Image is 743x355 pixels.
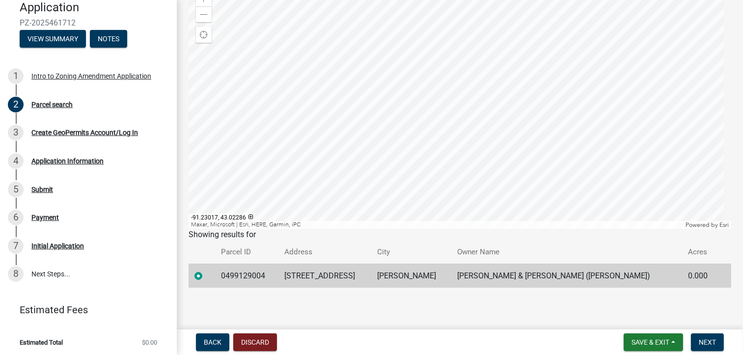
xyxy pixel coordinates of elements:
div: Create GeoPermits Account/Log In [31,129,138,136]
div: Find my location [196,27,212,43]
wm-modal-confirm: Summary [20,36,86,44]
span: Save & Exit [632,338,669,346]
span: Next [699,338,716,346]
th: City [371,241,451,264]
th: Address [278,241,372,264]
div: 7 [8,238,24,254]
div: Application Information [31,158,104,164]
div: Initial Application [31,243,84,249]
div: 3 [8,125,24,140]
div: Maxar, Microsoft | Esri, HERE, Garmin, iPC [189,221,683,229]
button: View Summary [20,30,86,48]
div: Powered by [683,221,731,229]
div: Submit [31,186,53,193]
th: Owner Name [451,241,683,264]
button: Notes [90,30,127,48]
td: 0.000 [683,264,718,288]
div: 4 [8,153,24,169]
td: 0499129004 [215,264,278,288]
span: PZ-2025461712 [20,18,157,27]
td: [STREET_ADDRESS] [278,264,372,288]
td: [PERSON_NAME] [371,264,451,288]
th: Parcel ID [215,241,278,264]
span: Estimated Total [20,339,63,346]
td: [PERSON_NAME] & [PERSON_NAME] ([PERSON_NAME]) [451,264,683,288]
button: Next [691,333,724,351]
div: Parcel search [31,101,73,108]
th: Acres [683,241,718,264]
div: Zoom out [196,6,212,22]
button: Discard [233,333,277,351]
button: Save & Exit [624,333,683,351]
span: $0.00 [142,339,157,346]
div: 8 [8,266,24,282]
button: Back [196,333,229,351]
div: Showing results for [189,229,731,241]
div: 5 [8,182,24,197]
div: 1 [8,68,24,84]
a: Esri [719,221,729,228]
span: Back [204,338,221,346]
a: Estimated Fees [8,300,161,320]
div: 6 [8,210,24,225]
div: 2 [8,97,24,112]
div: Payment [31,214,59,221]
div: Intro to Zoning Amendment Application [31,73,151,80]
wm-modal-confirm: Notes [90,36,127,44]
